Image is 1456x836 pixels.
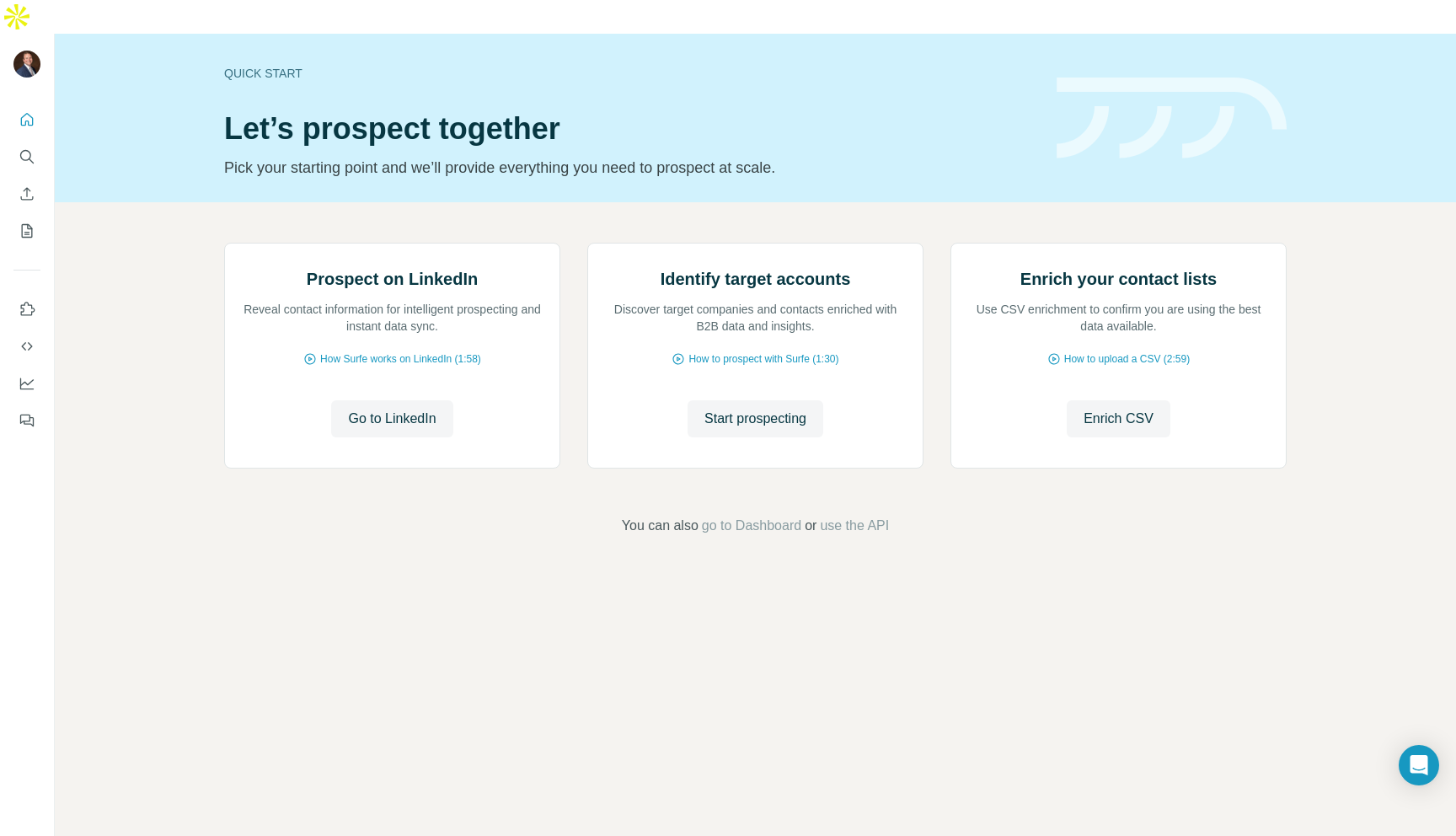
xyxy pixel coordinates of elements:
button: Feedback [13,405,40,436]
span: Start prospecting [704,409,806,429]
span: How to prospect with Surfe (1:30) [688,351,838,367]
h2: Enrich your contact lists [1020,267,1217,291]
p: Pick your starting point and we’ll provide everything you need to prospect at scale. [224,156,1036,180]
span: How Surfe works on LinkedIn (1:58) [320,351,481,367]
button: Go to LinkedIn [331,400,452,437]
button: Use Surfe on LinkedIn [13,294,40,324]
span: or [805,516,816,536]
h1: Let’s prospect together [224,112,1036,146]
p: Discover target companies and contacts enriched with B2B data and insights. [605,301,906,335]
p: Reveal contact information for intelligent prospecting and instant data sync. [242,301,543,335]
img: banner [1057,78,1287,159]
button: Enrich CSV [13,179,40,209]
span: How to upload a CSV (2:59) [1064,351,1190,367]
button: use the API [820,516,889,536]
div: Quick start [224,65,1036,82]
span: You can also [622,516,699,536]
button: go to Dashboard [702,516,801,536]
button: Start prospecting [688,400,823,437]
img: Avatar [13,51,40,78]
button: Search [13,142,40,172]
button: My lists [13,216,40,246]
button: Dashboard [13,368,40,399]
button: Enrich CSV [1067,400,1170,437]
button: Use Surfe API [13,331,40,362]
h2: Prospect on LinkedIn [307,267,478,291]
span: Go to LinkedIn [348,409,436,429]
h2: Identify target accounts [661,267,851,291]
p: Use CSV enrichment to confirm you are using the best data available. [968,301,1269,335]
button: Quick start [13,104,40,135]
span: Enrich CSV [1084,409,1154,429]
div: Open Intercom Messenger [1399,745,1439,785]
